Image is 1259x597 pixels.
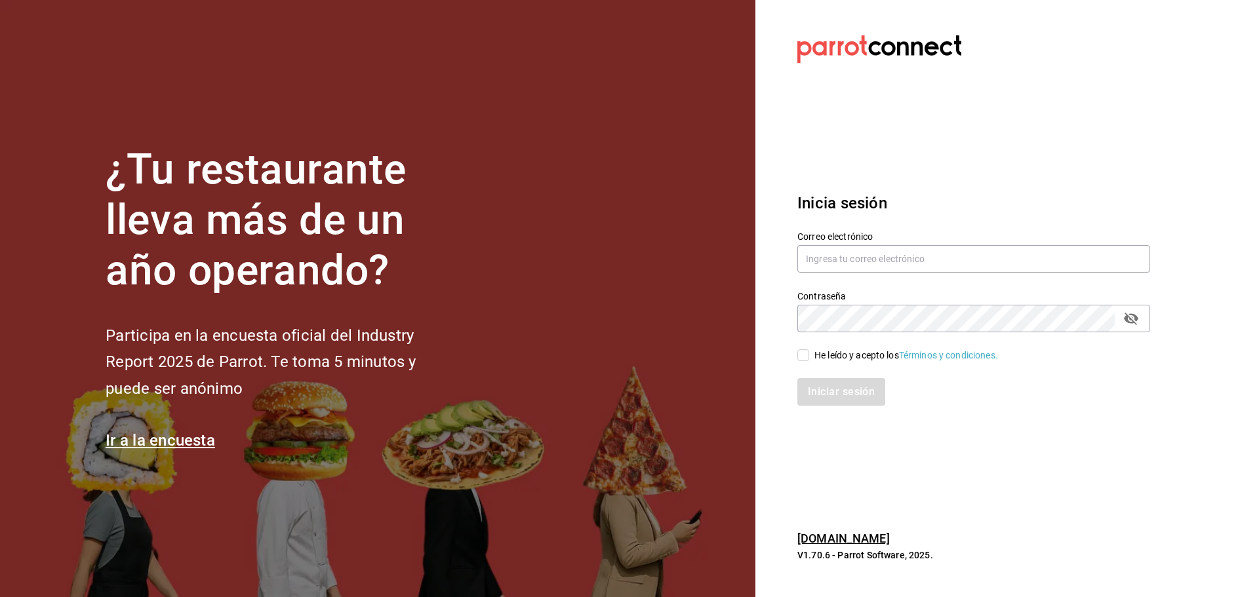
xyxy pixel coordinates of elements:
[899,350,998,360] a: Términos y condiciones.
[814,349,998,362] div: He leído y acepto los
[106,431,215,450] a: Ir a la encuesta
[797,191,1150,215] h3: Inicia sesión
[797,549,1150,562] p: V1.70.6 - Parrot Software, 2025.
[797,531,890,545] a: [DOMAIN_NAME]
[1120,307,1142,330] button: passwordField
[106,145,460,296] h1: ¿Tu restaurante lleva más de un año operando?
[797,292,1150,301] label: Contraseña
[797,245,1150,273] input: Ingresa tu correo electrónico
[797,232,1150,241] label: Correo electrónico
[106,322,460,402] h2: Participa en la encuesta oficial del Industry Report 2025 de Parrot. Te toma 5 minutos y puede se...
